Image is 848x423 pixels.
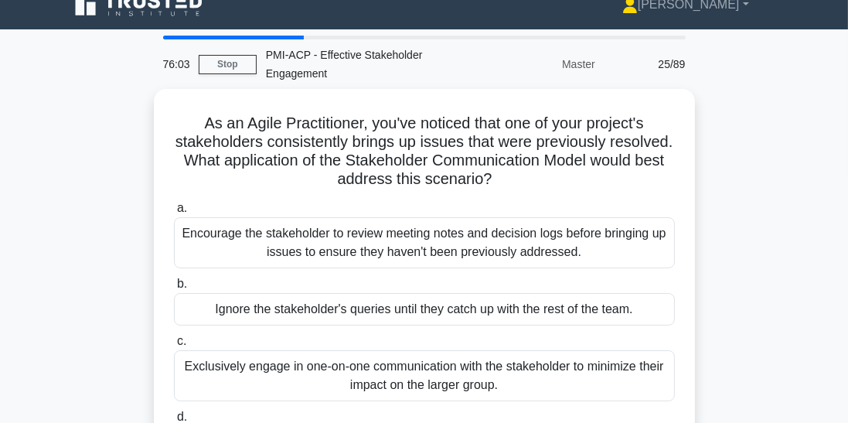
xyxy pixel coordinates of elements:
[174,217,675,268] div: Encourage the stakeholder to review meeting notes and decision logs before bringing up issues to ...
[257,39,469,89] div: PMI-ACP - Effective Stakeholder Engagement
[174,350,675,401] div: Exclusively engage in one-on-one communication with the stakeholder to minimize their impact on t...
[469,49,604,80] div: Master
[154,49,199,80] div: 76:03
[177,277,187,290] span: b.
[172,114,676,189] h5: As an Agile Practitioner, you've noticed that one of your project's stakeholders consistently bri...
[174,293,675,326] div: Ignore the stakeholder's queries until they catch up with the rest of the team.
[177,201,187,214] span: a.
[177,410,187,423] span: d.
[177,334,186,347] span: c.
[604,49,695,80] div: 25/89
[199,55,257,74] a: Stop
